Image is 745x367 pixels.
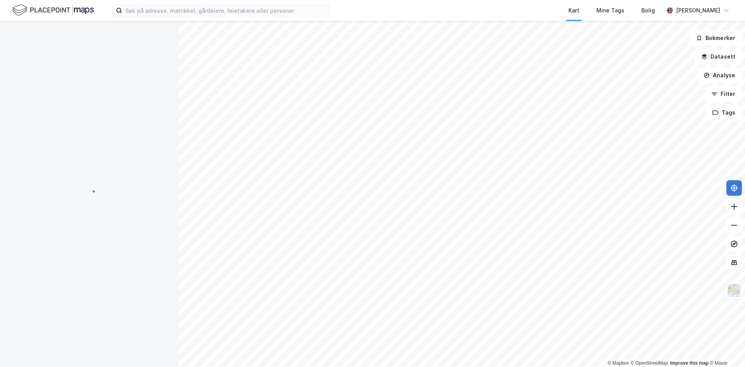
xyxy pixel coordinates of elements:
iframe: Chat Widget [706,330,745,367]
input: Søk på adresse, matrikkel, gårdeiere, leietakere eller personer [122,5,329,16]
button: Datasett [695,49,742,64]
button: Filter [705,86,742,102]
div: Mine Tags [596,6,624,15]
a: Improve this map [670,360,709,366]
button: Analyse [697,68,742,83]
img: Z [727,283,742,298]
div: Kontrollprogram for chat [706,330,745,367]
button: Tags [706,105,742,120]
img: spinner.a6d8c91a73a9ac5275cf975e30b51cfb.svg [83,183,95,196]
a: OpenStreetMap [631,360,668,366]
a: Mapbox [608,360,629,366]
img: logo.f888ab2527a4732fd821a326f86c7f29.svg [12,3,94,17]
button: Bokmerker [690,30,742,46]
div: Bolig [641,6,655,15]
div: [PERSON_NAME] [676,6,720,15]
div: Kart [568,6,579,15]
